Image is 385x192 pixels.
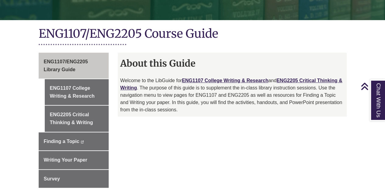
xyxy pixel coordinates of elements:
a: ENG1107 College Writing & Research [45,79,109,105]
a: ENG1107/ENG2205 Library Guide [39,53,109,79]
span: Survey [44,176,60,181]
h1: ENG1107/ENG2205 Course Guide [39,26,347,42]
a: Back to Top [361,82,383,90]
span: ENG1107/ENG2205 Library Guide [44,59,88,72]
i: This link opens in a new window [81,141,84,143]
a: ENG2205 Critical Thinking & Writing [120,78,342,90]
a: Survey [39,170,109,188]
h2: About this Guide [118,56,347,71]
a: ENG2205 Critical Thinking & Writing [45,106,109,131]
span: Finding a Topic [44,139,79,144]
a: ENG1107 College Writing & Research [182,78,268,83]
a: Writing Your Paper [39,151,109,169]
a: Finding a Topic [39,132,109,151]
span: Writing Your Paper [44,157,87,162]
p: Welcome to the LibGuide for and . The purpose of this guide is to supplement the in-class library... [120,77,344,113]
div: Guide Page Menu [39,53,109,188]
